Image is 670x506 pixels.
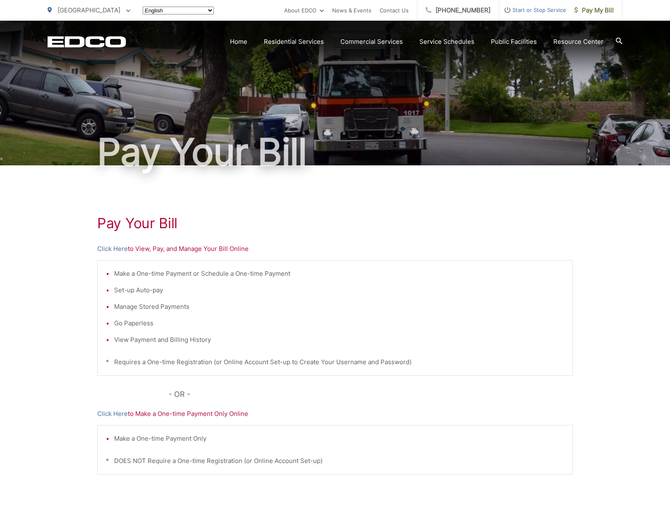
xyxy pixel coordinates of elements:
[284,5,324,15] a: About EDCO
[332,5,371,15] a: News & Events
[114,318,564,328] li: Go Paperless
[574,5,614,15] span: Pay My Bill
[57,6,120,14] span: [GEOGRAPHIC_DATA]
[97,409,128,419] a: Click Here
[114,434,564,444] li: Make a One-time Payment Only
[143,7,214,14] select: Select a language
[230,37,247,47] a: Home
[419,37,474,47] a: Service Schedules
[97,244,128,254] a: Click Here
[380,5,409,15] a: Contact Us
[114,335,564,345] li: View Payment and Billing History
[114,302,564,312] li: Manage Stored Payments
[106,357,564,367] p: * Requires a One-time Registration (or Online Account Set-up to Create Your Username and Password)
[114,285,564,295] li: Set-up Auto-pay
[97,409,573,419] p: to Make a One-time Payment Only Online
[114,269,564,279] li: Make a One-time Payment or Schedule a One-time Payment
[97,244,573,254] p: to View, Pay, and Manage Your Bill Online
[106,456,564,466] p: * DOES NOT Require a One-time Registration (or Online Account Set-up)
[169,388,573,401] p: - OR -
[48,36,126,48] a: EDCD logo. Return to the homepage.
[264,37,324,47] a: Residential Services
[48,131,622,173] h1: Pay Your Bill
[340,37,403,47] a: Commercial Services
[97,215,573,232] h1: Pay Your Bill
[553,37,603,47] a: Resource Center
[491,37,537,47] a: Public Facilities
